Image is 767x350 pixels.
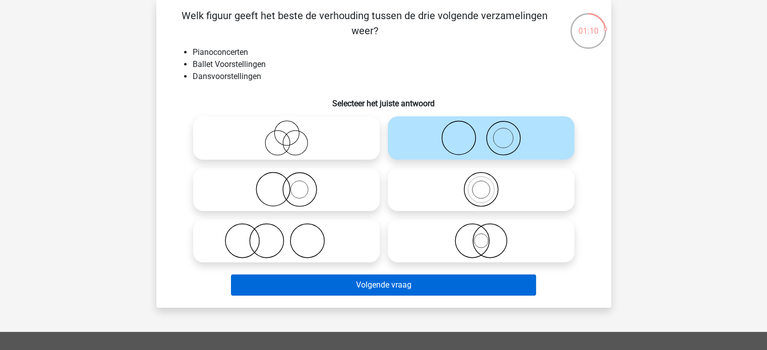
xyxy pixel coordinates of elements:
[569,12,607,37] div: 01:10
[172,91,595,108] h6: Selecteer het juiste antwoord
[193,71,595,83] li: Dansvoorstellingen
[193,46,595,58] li: Pianoconcerten
[231,274,536,296] button: Volgende vraag
[172,8,557,38] p: Welk figuur geeft het beste de verhouding tussen de drie volgende verzamelingen weer?
[193,58,595,71] li: Ballet Voorstellingen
